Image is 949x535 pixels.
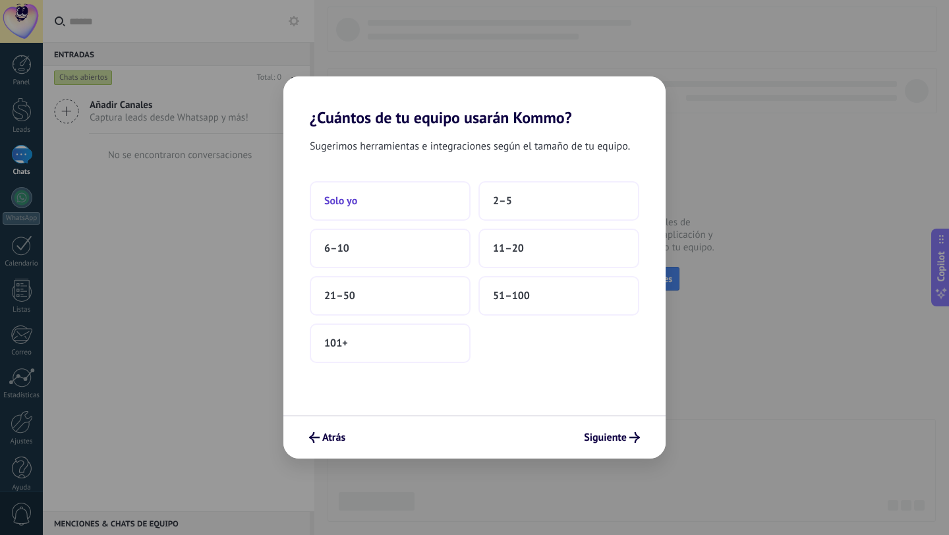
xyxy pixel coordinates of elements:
[584,433,627,442] span: Siguiente
[324,194,357,208] span: Solo yo
[310,229,471,268] button: 6–10
[324,337,348,350] span: 101+
[578,426,646,449] button: Siguiente
[478,276,639,316] button: 51–100
[303,426,351,449] button: Atrás
[310,138,630,155] span: Sugerimos herramientas e integraciones según el tamaño de tu equipo.
[310,181,471,221] button: Solo yo
[322,433,345,442] span: Atrás
[493,194,512,208] span: 2–5
[478,229,639,268] button: 11–20
[283,76,666,127] h2: ¿Cuántos de tu equipo usarán Kommo?
[324,242,349,255] span: 6–10
[478,181,639,221] button: 2–5
[493,289,530,302] span: 51–100
[310,276,471,316] button: 21–50
[310,324,471,363] button: 101+
[493,242,524,255] span: 11–20
[324,289,355,302] span: 21–50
